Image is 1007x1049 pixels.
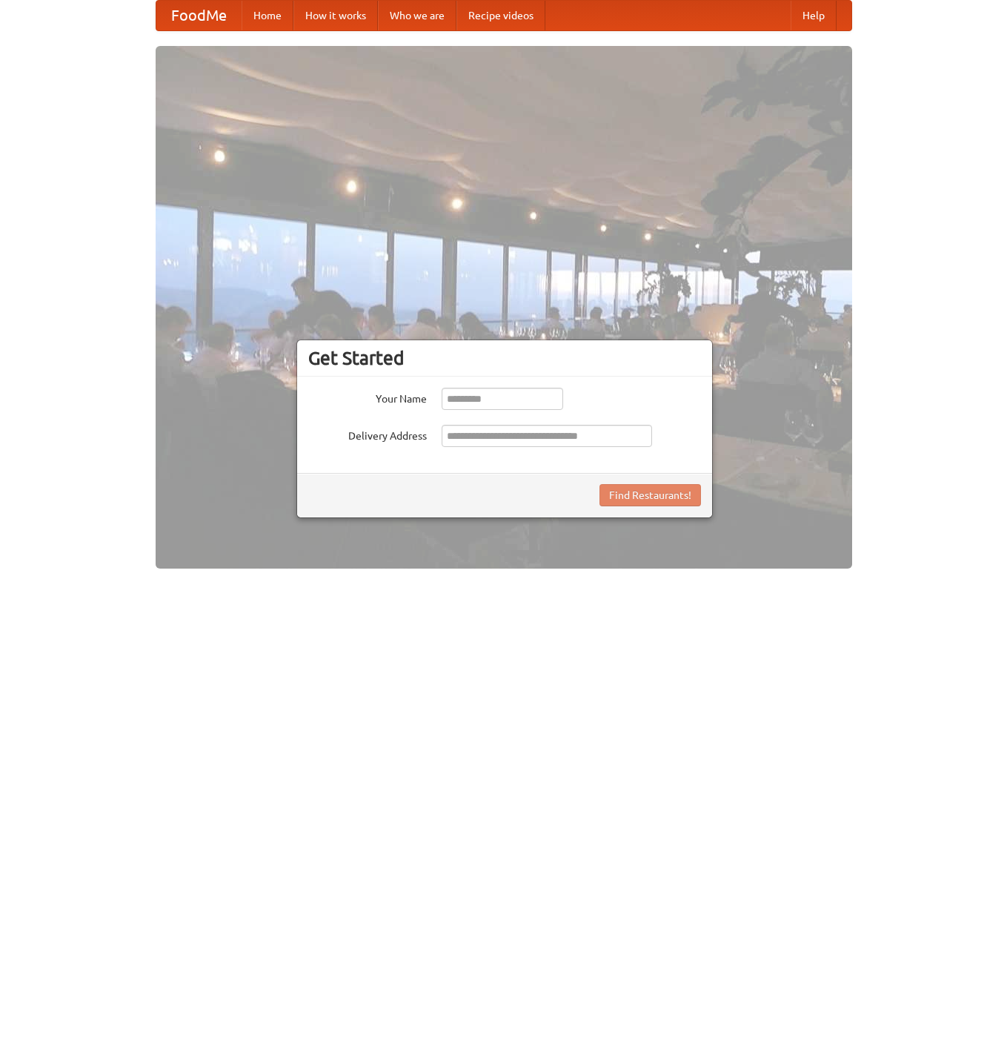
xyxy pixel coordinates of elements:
[456,1,545,30] a: Recipe videos
[308,347,701,369] h3: Get Started
[242,1,293,30] a: Home
[599,484,701,506] button: Find Restaurants!
[308,388,427,406] label: Your Name
[378,1,456,30] a: Who we are
[293,1,378,30] a: How it works
[308,425,427,443] label: Delivery Address
[156,1,242,30] a: FoodMe
[791,1,837,30] a: Help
